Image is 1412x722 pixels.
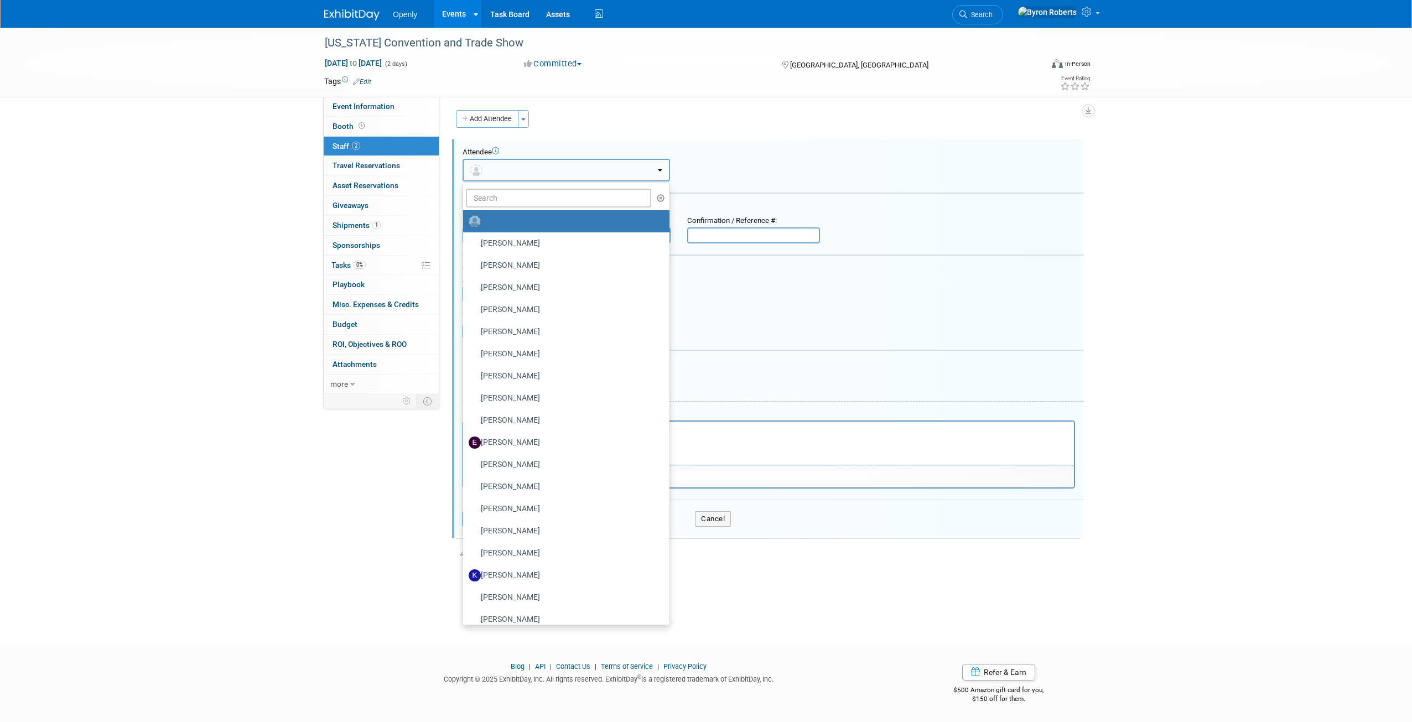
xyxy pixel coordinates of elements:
[324,335,439,354] a: ROI, Objectives & ROO
[509,548,1075,558] div: [PERSON_NAME]
[663,662,707,671] a: Privacy Policy
[393,10,417,19] span: Openly
[526,662,533,671] span: |
[469,235,658,252] label: [PERSON_NAME]
[333,360,377,368] span: Attachments
[333,320,357,329] span: Budget
[384,60,407,67] span: (2 days)
[469,257,658,274] label: [PERSON_NAME]
[324,375,439,394] a: more
[324,672,893,684] div: Copyright © 2025 ExhibitDay, Inc. All rights reserved. ExhibitDay is a registered trademark of Ex...
[511,662,525,671] a: Blog
[687,216,820,226] div: Confirmation / Reference #:
[333,221,381,230] span: Shipments
[469,345,658,363] label: [PERSON_NAME]
[463,148,1083,157] div: Attendee
[456,110,518,128] button: Add Attendee
[469,567,658,584] label: [PERSON_NAME]
[324,156,439,175] a: Travel Reservations
[463,201,1083,211] div: Registration / Ticket Info (optional)
[469,569,481,581] img: K.jpg
[601,662,653,671] a: Terms of Service
[469,367,658,385] label: [PERSON_NAME]
[333,280,365,289] span: Playbook
[655,662,662,671] span: |
[1060,76,1090,81] div: Event Rating
[464,422,1074,465] iframe: Rich Text Area
[324,9,380,20] img: ExhibitDay
[354,261,366,269] span: 0%
[324,216,439,235] a: Shipments1
[324,295,439,314] a: Misc. Expenses & Credits
[324,275,439,294] a: Playbook
[333,161,400,170] span: Travel Reservations
[469,478,658,496] label: [PERSON_NAME]
[469,437,481,449] img: E.jpg
[977,58,1091,74] div: Event Format
[333,340,407,349] span: ROI, Objectives & ROO
[469,412,658,429] label: [PERSON_NAME]
[469,589,658,606] label: [PERSON_NAME]
[324,97,439,116] a: Event Information
[324,256,439,275] a: Tasks0%
[321,33,1025,53] div: [US_STATE] Convention and Trade Show
[967,11,993,19] span: Search
[469,301,658,319] label: [PERSON_NAME]
[952,5,1003,24] a: Search
[333,122,367,131] span: Booth
[547,662,554,671] span: |
[324,176,439,195] a: Asset Reservations
[348,59,359,67] span: to
[463,409,1075,419] div: Notes
[469,544,658,562] label: [PERSON_NAME]
[333,142,360,150] span: Staff
[324,315,439,334] a: Budget
[466,189,651,207] input: Search
[353,78,371,86] a: Edit
[469,323,658,341] label: [PERSON_NAME]
[324,76,371,87] td: Tags
[469,215,481,227] img: Unassigned-User-Icon.png
[1052,59,1063,68] img: Format-Inperson.png
[333,201,368,210] span: Giveaways
[592,662,599,671] span: |
[333,300,419,309] span: Misc. Expenses & Credits
[324,236,439,255] a: Sponsorships
[520,58,586,70] button: Committed
[333,102,394,111] span: Event Information
[790,61,928,69] span: [GEOGRAPHIC_DATA], [GEOGRAPHIC_DATA]
[324,117,439,136] a: Booth
[509,561,1075,570] div: Sales Representative
[469,500,658,518] label: [PERSON_NAME]
[333,241,380,250] span: Sponsorships
[330,380,348,388] span: more
[463,264,1083,273] div: Cost:
[910,678,1088,704] div: $500 Amazon gift card for you,
[469,611,658,628] label: [PERSON_NAME]
[469,279,658,297] label: [PERSON_NAME]
[469,456,658,474] label: [PERSON_NAME]
[352,142,360,150] span: 2
[324,137,439,156] a: Staff2
[962,664,1035,681] a: Refer & Earn
[469,522,658,540] label: [PERSON_NAME]
[1018,6,1077,18] img: Byron Roberts
[910,694,1088,704] div: $150 off for them.
[460,549,479,557] a: Edit
[695,511,731,527] button: Cancel
[535,662,546,671] a: API
[1065,60,1091,68] div: In-Person
[637,674,641,680] sup: ®
[469,389,658,407] label: [PERSON_NAME]
[469,434,658,451] label: [PERSON_NAME]
[324,58,382,68] span: [DATE] [DATE]
[333,181,398,190] span: Asset Reservations
[324,355,439,374] a: Attachments
[417,394,439,408] td: Toggle Event Tabs
[324,196,439,215] a: Giveaways
[356,122,367,130] span: Booth not reserved yet
[556,662,590,671] a: Contact Us
[397,394,417,408] td: Personalize Event Tab Strip
[463,358,1083,368] div: Misc. Attachments & Notes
